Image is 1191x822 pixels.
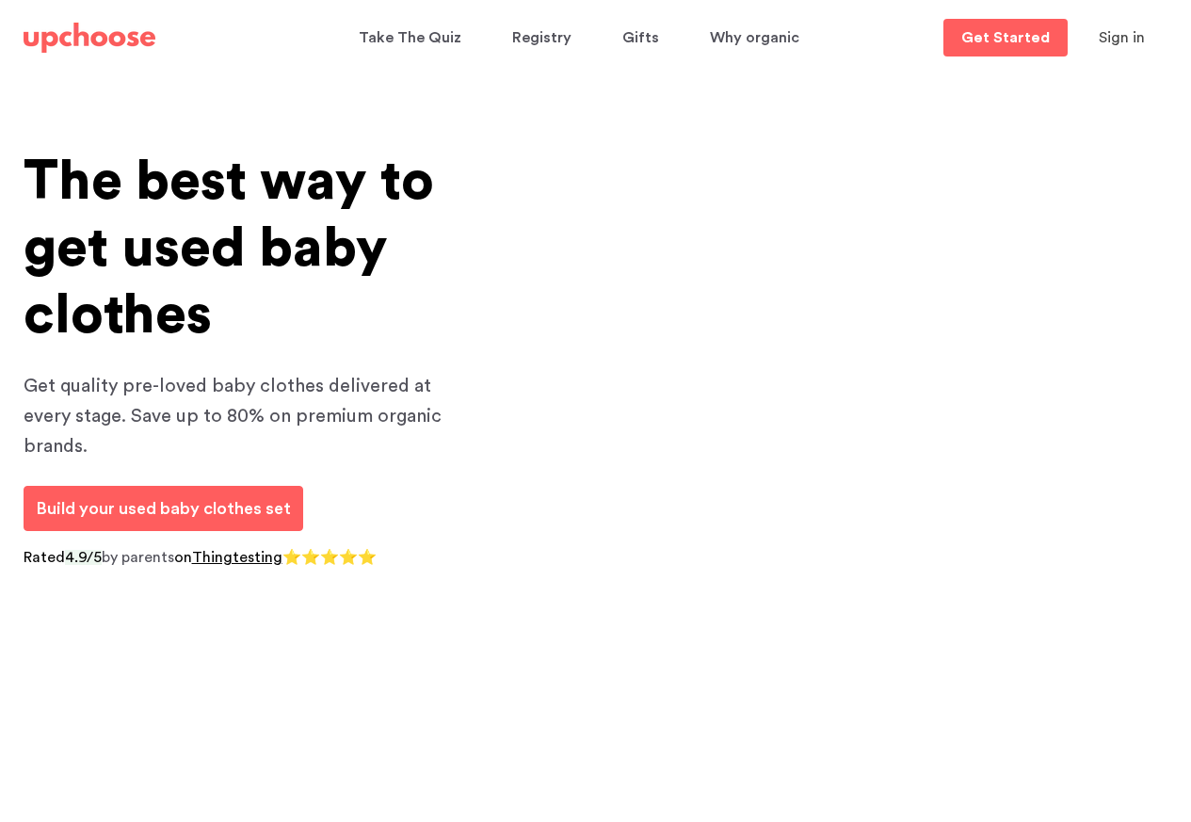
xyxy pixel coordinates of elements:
[282,550,377,565] span: ⭐⭐⭐⭐⭐
[24,23,155,53] img: UpChoose
[65,550,102,565] span: 4.9/5
[961,30,1050,45] p: Get Started
[710,20,805,56] a: Why organic
[622,20,665,56] a: Gifts
[512,20,571,56] span: Registry
[622,20,659,56] span: Gifts
[710,20,799,56] span: Why organic
[24,19,155,57] a: UpChoose
[24,546,475,571] p: by parents
[24,371,475,461] p: Get quality pre-loved baby clothes delivered at every stage. Save up to 80% on premium organic br...
[1075,19,1168,56] button: Sign in
[24,550,65,565] span: Rated
[192,550,282,565] a: Thingtesting
[359,23,461,53] p: Take The Quiz
[943,19,1068,56] a: Get Started
[36,500,291,517] span: Build your used baby clothes set
[1099,30,1145,45] span: Sign in
[512,20,577,56] a: Registry
[24,486,303,531] a: Build your used baby clothes set
[174,550,192,565] span: on
[359,20,467,56] a: Take The Quiz
[24,154,434,343] span: The best way to get used baby clothes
